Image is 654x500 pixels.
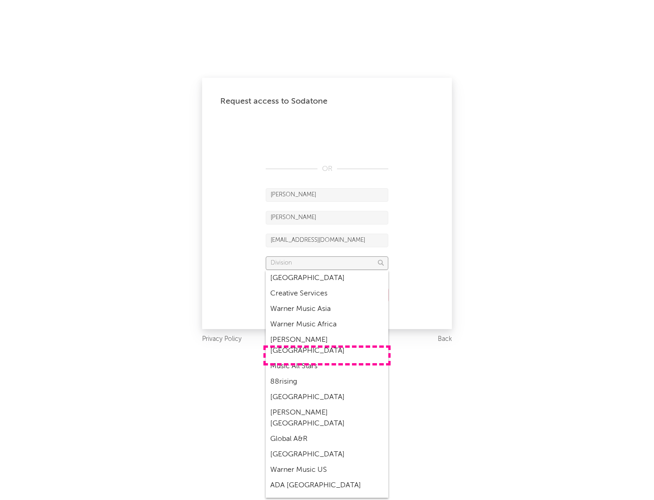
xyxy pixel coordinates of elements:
[266,317,388,332] div: Warner Music Africa
[220,96,434,107] div: Request access to Sodatone
[266,405,388,431] div: [PERSON_NAME] [GEOGRAPHIC_DATA]
[266,359,388,374] div: Music All Stars
[266,234,388,247] input: Email
[266,286,388,301] div: Creative Services
[266,270,388,286] div: [GEOGRAPHIC_DATA]
[266,301,388,317] div: Warner Music Asia
[266,431,388,447] div: Global A&R
[266,447,388,462] div: [GEOGRAPHIC_DATA]
[438,334,452,345] a: Back
[266,478,388,493] div: ADA [GEOGRAPHIC_DATA]
[266,256,388,270] input: Division
[266,164,388,175] div: OR
[266,390,388,405] div: [GEOGRAPHIC_DATA]
[266,462,388,478] div: Warner Music US
[266,211,388,225] input: Last Name
[266,374,388,390] div: 88rising
[202,334,242,345] a: Privacy Policy
[266,188,388,202] input: First Name
[266,332,388,359] div: [PERSON_NAME] [GEOGRAPHIC_DATA]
